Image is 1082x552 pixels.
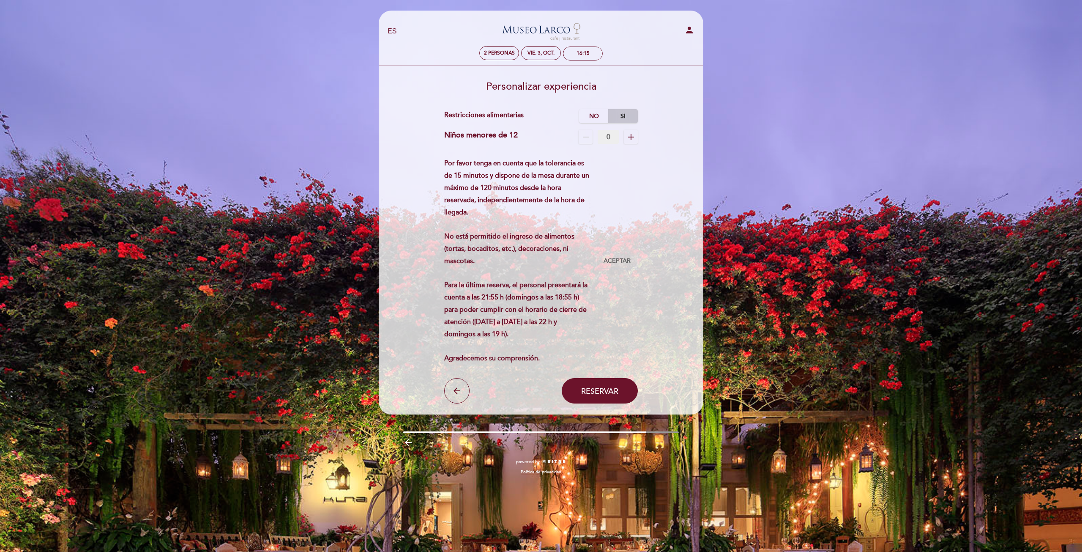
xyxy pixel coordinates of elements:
i: arrow_back [452,386,462,396]
button: person [684,25,694,38]
span: powered by [516,459,540,465]
label: Si [608,109,638,123]
i: person [684,25,694,35]
button: Reservar [562,378,638,404]
i: arrow_backward [403,437,413,448]
button: Aceptar [596,254,638,268]
div: 16:15 [577,50,590,57]
div: Restricciones alimentarias [444,109,579,123]
span: 2 personas [484,50,515,56]
button: arrow_back [444,378,470,404]
i: add [626,132,636,142]
label: No [579,109,609,123]
div: Niños menores de 12 [444,130,518,144]
span: Personalizar experiencia [486,80,596,93]
img: MEITRE [542,460,566,464]
i: remove [581,132,591,142]
div: vie. 3, oct. [527,50,555,56]
div: Por favor tenga en cuenta que la tolerancia es de 15 minutos y dispone de la mesa durante un máxi... [444,157,597,365]
a: powered by [516,459,566,465]
a: Museo [PERSON_NAME][GEOGRAPHIC_DATA] - Restaurant [488,20,594,43]
a: Política de privacidad [521,469,561,475]
span: Reservar [581,386,618,395]
span: Aceptar [604,257,631,266]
